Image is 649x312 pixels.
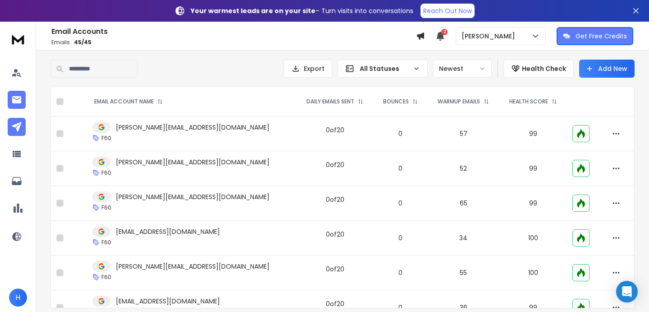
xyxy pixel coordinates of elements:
p: 0 [379,164,422,173]
p: DAILY EMAILS SENT [306,98,354,105]
td: 34 [427,221,499,256]
p: All Statuses [360,64,409,73]
div: 0 of 20 [326,195,344,204]
button: Health Check [503,60,574,78]
button: Add New [579,60,635,78]
td: 52 [427,151,499,186]
span: 45 / 45 [74,38,91,46]
p: 0 [379,199,422,208]
p: – Turn visits into conversations [191,6,413,15]
td: 99 [499,151,567,186]
p: BOUNCES [383,98,409,105]
td: 100 [499,221,567,256]
p: 0 [379,129,422,138]
div: 0 of 20 [326,126,344,135]
div: 0 of 20 [326,230,344,239]
p: 0 [379,233,422,242]
button: H [9,289,27,307]
h1: Email Accounts [51,26,416,37]
div: 0 of 20 [326,299,344,308]
button: Get Free Credits [557,27,633,45]
p: Reach Out Now [423,6,472,15]
p: [EMAIL_ADDRESS][DOMAIN_NAME] [116,297,220,306]
td: 100 [499,256,567,290]
div: 0 of 20 [326,265,344,274]
div: Open Intercom Messenger [616,281,638,303]
td: 57 [427,116,499,151]
p: F60 [101,169,111,177]
p: HEALTH SCORE [509,98,548,105]
div: EMAIL ACCOUNT NAME [94,98,163,105]
td: 65 [427,186,499,221]
td: 55 [427,256,499,290]
button: Export [283,60,332,78]
td: 99 [499,116,567,151]
p: F60 [101,239,111,246]
p: Get Free Credits [576,32,627,41]
p: [PERSON_NAME] [462,32,519,41]
span: 2 [441,29,448,35]
img: logo [9,31,27,47]
p: 0 [379,303,422,312]
p: F60 [101,135,111,142]
p: Health Check [522,64,566,73]
p: [PERSON_NAME][EMAIL_ADDRESS][DOMAIN_NAME] [116,192,270,201]
button: Newest [433,60,492,78]
p: 0 [379,268,422,277]
strong: Your warmest leads are on your site [191,6,315,15]
p: Emails : [51,39,416,46]
p: [PERSON_NAME][EMAIL_ADDRESS][DOMAIN_NAME] [116,158,270,167]
p: [PERSON_NAME][EMAIL_ADDRESS][DOMAIN_NAME] [116,262,270,271]
p: [PERSON_NAME][EMAIL_ADDRESS][DOMAIN_NAME] [116,123,270,132]
a: Reach Out Now [420,4,475,18]
div: 0 of 20 [326,160,344,169]
p: F60 [101,204,111,211]
p: [EMAIL_ADDRESS][DOMAIN_NAME] [116,227,220,236]
p: F60 [101,274,111,281]
p: WARMUP EMAILS [438,98,480,105]
td: 99 [499,186,567,221]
